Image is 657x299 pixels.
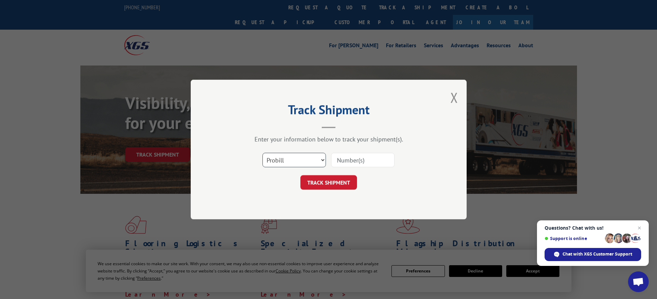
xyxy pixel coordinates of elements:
[225,135,432,143] div: Enter your information below to track your shipment(s).
[545,225,641,231] span: Questions? Chat with us!
[563,251,632,257] span: Chat with XGS Customer Support
[450,88,458,107] button: Close modal
[331,153,395,167] input: Number(s)
[545,248,641,261] div: Chat with XGS Customer Support
[628,271,649,292] div: Open chat
[225,105,432,118] h2: Track Shipment
[635,224,644,232] span: Close chat
[545,236,603,241] span: Support is online
[300,175,357,190] button: TRACK SHIPMENT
